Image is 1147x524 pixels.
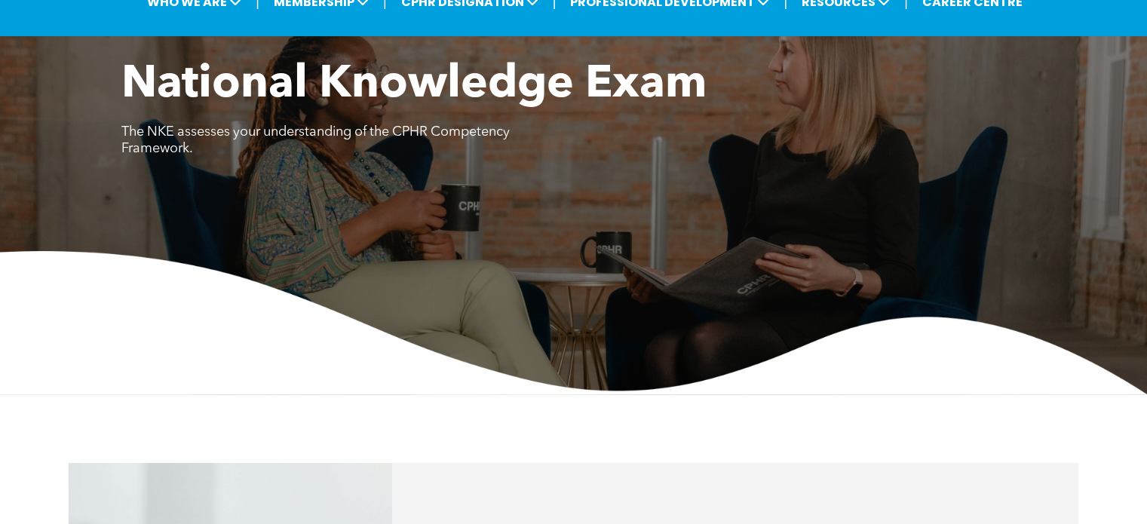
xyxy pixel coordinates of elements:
span: The NKE assesses your understanding of the CPHR Competency Framework. [121,125,510,155]
span: National Knowledge Exam [121,63,707,108]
